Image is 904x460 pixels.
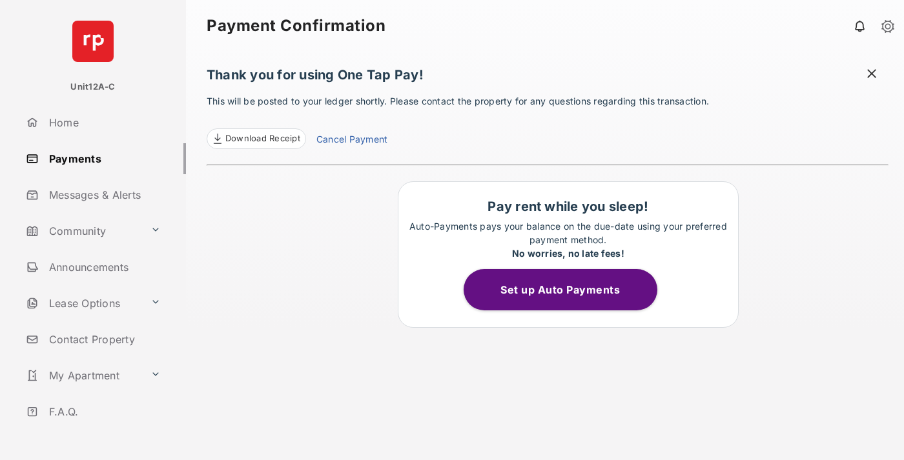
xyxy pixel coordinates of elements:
a: Home [21,107,186,138]
strong: Payment Confirmation [207,18,385,34]
a: Contact Property [21,324,186,355]
a: Community [21,215,145,246]
h1: Pay rent while you sleep! [405,199,732,214]
p: Unit12A-C [70,81,115,94]
div: No worries, no late fees! [405,246,732,260]
a: Set up Auto Payments [464,283,673,296]
span: Download Receipt [225,132,300,145]
a: My Apartment [21,360,145,391]
a: Cancel Payment [316,132,387,149]
a: F.A.Q. [21,396,186,427]
img: svg+xml;base64,PHN2ZyB4bWxucz0iaHR0cDovL3d3dy53My5vcmcvMjAwMC9zdmciIHdpZHRoPSI2NCIgaGVpZ2h0PSI2NC... [72,21,114,62]
a: Announcements [21,252,186,283]
button: Set up Auto Payments [464,269,657,310]
a: Messages & Alerts [21,179,186,210]
a: Download Receipt [207,128,306,149]
h1: Thank you for using One Tap Pay! [207,67,889,89]
a: Lease Options [21,288,145,319]
a: Payments [21,143,186,174]
p: Auto-Payments pays your balance on the due-date using your preferred payment method. [405,219,732,260]
p: This will be posted to your ledger shortly. Please contact the property for any questions regardi... [207,94,889,149]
